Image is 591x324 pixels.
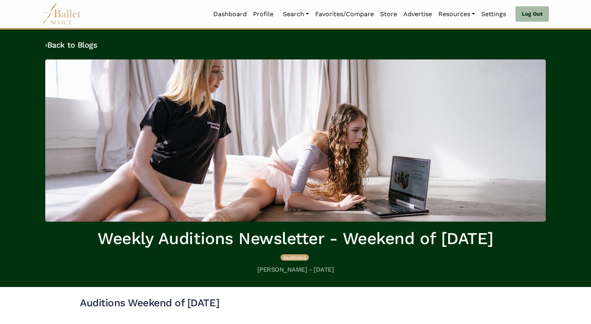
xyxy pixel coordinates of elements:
a: Resources [435,6,478,22]
h1: Weekly Auditions Newsletter - Weekend of [DATE] [45,228,546,250]
h3: Auditions Weekend of [DATE] [80,296,511,310]
a: ‹Back to Blogs [45,40,97,50]
a: Store [377,6,400,22]
a: Log Out [515,6,549,22]
a: Dashboard [210,6,250,22]
a: auditions [281,253,309,261]
a: Profile [250,6,277,22]
a: Search [280,6,312,22]
img: header_image.img [45,59,546,222]
a: Favorites/Compare [312,6,377,22]
code: ‹ [45,40,47,50]
h5: [PERSON_NAME] - [DATE] [45,266,546,274]
a: Settings [478,6,509,22]
span: auditions [284,254,306,261]
a: Advertise [400,6,435,22]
